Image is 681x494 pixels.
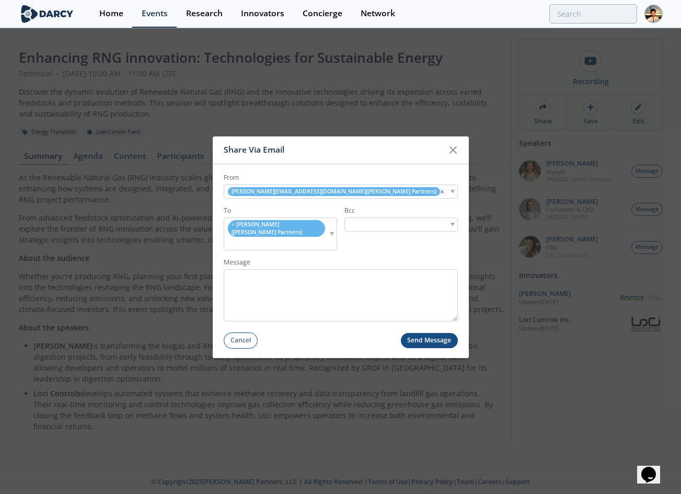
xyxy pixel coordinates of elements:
label: Message [224,258,458,267]
div: Network [361,9,395,18]
label: Bcc [344,206,458,215]
label: To [224,206,337,215]
div: Innovators [241,9,284,18]
button: Cancel [224,332,258,349]
div: remove element [PERSON_NAME]([PERSON_NAME] Partners) [224,217,337,250]
div: [PERSON_NAME][EMAIL_ADDRESS][DOMAIN_NAME]([PERSON_NAME] Partners) × [224,185,458,199]
div: Research [186,9,223,18]
button: Send Message [401,333,458,348]
input: Advanced Search [549,4,637,24]
div: Home [99,9,123,18]
iframe: chat widget [637,452,671,484]
span: remove element [232,221,235,228]
div: Concierge [303,9,342,18]
span: × [440,186,444,198]
span: [PERSON_NAME][EMAIL_ADDRESS][DOMAIN_NAME] ( [PERSON_NAME] Partners ) [228,187,440,196]
div: Share Via Email [224,140,444,160]
div: Events [142,9,168,18]
label: From [224,173,458,182]
span: rahul@darcypartners.com [232,221,302,236]
img: Profile [644,5,663,23]
img: logo-wide.svg [19,5,76,23]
